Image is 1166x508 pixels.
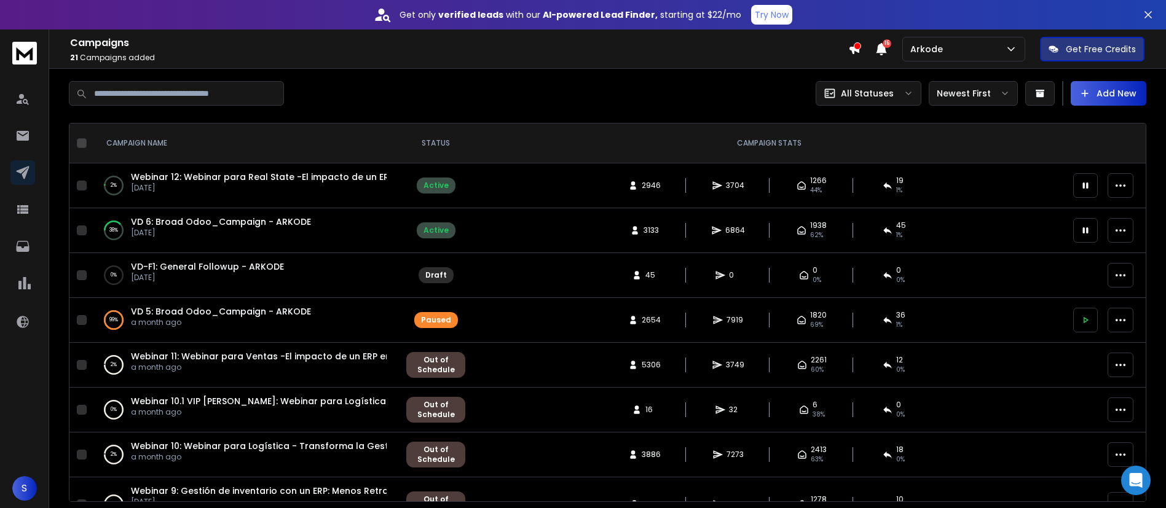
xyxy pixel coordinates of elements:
p: 2 % [111,448,117,461]
span: 15 [883,39,891,48]
td: 2%Webinar 11: Webinar para Ventas -El impacto de un ERP en Ventas -ARKODEa month ago [92,343,399,388]
a: Webinar 10: Webinar para Logística - Transforma la Gestión de Flota: Ahorra, Controla y disminuye... [131,440,663,452]
span: 18 [896,445,904,455]
span: 19 [896,176,904,186]
a: Webinar 10.1 VIP [PERSON_NAME]: Webinar para Logística - Transforma la Gestión de Flota: Ahorra, ... [131,395,759,407]
span: 3704 [726,181,744,190]
a: VD 6: Broad Odoo_Campaign - ARKODE [131,216,311,228]
p: Try Now [755,9,789,21]
span: 32 [729,405,741,415]
img: logo [12,42,37,64]
span: 0 % [896,455,905,464]
span: 2261 [811,355,827,365]
span: 45 [896,221,906,230]
span: 12 [896,355,903,365]
td: 38%VD 6: Broad Odoo_Campaign - ARKODE[DATE] [92,208,399,253]
td: 99%VD 5: Broad Odoo_Campaign - ARKODEa month ago [92,298,399,343]
span: 3749 [726,360,744,370]
button: Newest First [929,81,1018,106]
a: VD-F1: General Followup - ARKODE [131,260,284,273]
span: 0 [896,400,901,410]
span: 7919 [727,315,743,325]
td: 2%Webinar 10: Webinar para Logística - Transforma la Gestión de Flota: Ahorra, Controla y disminu... [92,432,399,477]
p: [DATE] [131,183,387,193]
span: 0 [729,270,741,280]
p: a month ago [131,318,311,327]
p: [DATE] [131,497,387,507]
p: [DATE] [131,273,284,283]
a: VD 5: Broad Odoo_Campaign - ARKODE [131,305,311,318]
span: 3886 [642,450,661,459]
p: 0 % [111,404,117,416]
a: Webinar 12: Webinar para Real State -El impacto de un ERP en la operacion de empresas de real est... [131,171,636,183]
td: 2%Webinar 12: Webinar para Real State -El impacto de un ERP en la operacion de empresas de real e... [92,163,399,208]
span: 0% [896,275,905,285]
span: 60 % [811,365,824,375]
div: Open Intercom Messenger [1121,466,1151,495]
span: 0% [813,275,821,285]
div: Active [423,225,449,235]
span: 1 % [896,230,902,240]
p: Arkode [910,43,948,55]
th: CAMPAIGN STATS [473,123,1066,163]
a: Webinar 9: Gestión de inventario con un ERP: Menos Retrabajo, Más Productividad- Arkode [131,485,537,497]
span: 10 [896,494,904,504]
p: Get only with our starting at $22/mo [400,9,741,21]
p: a month ago [131,452,387,462]
span: 16 [645,405,658,415]
div: Draft [425,270,447,280]
span: 44 % [810,186,822,195]
span: 2654 [642,315,661,325]
button: S [12,476,37,501]
div: Active [423,181,449,190]
span: 6 [813,400,817,410]
span: 0 % [896,410,905,420]
button: Get Free Credits [1040,37,1144,61]
span: 45 [645,270,658,280]
span: 63 % [811,455,823,464]
h1: Campaigns [70,36,848,50]
span: 5306 [642,360,661,370]
span: 1 % [896,186,902,195]
strong: verified leads [438,9,503,21]
p: Get Free Credits [1066,43,1136,55]
span: 1266 [810,176,827,186]
span: 2413 [811,445,827,455]
th: STATUS [399,123,473,163]
span: 1278 [811,494,827,504]
p: 0 % [111,269,117,281]
span: 0 [896,265,901,275]
div: Paused [421,315,451,325]
span: 62 % [810,230,823,240]
div: Out of Schedule [413,445,459,464]
span: 38 % [813,410,825,420]
span: 1820 [810,310,827,320]
span: 3133 [644,225,659,235]
span: 0 % [896,365,905,375]
strong: AI-powered Lead Finder, [543,9,658,21]
p: a month ago [131,362,387,372]
a: Webinar 11: Webinar para Ventas -El impacto de un ERP en Ventas -ARKODE [131,350,468,362]
span: 36 [896,310,905,320]
span: 1938 [810,221,827,230]
p: 2 % [111,179,117,192]
span: 21 [70,52,78,63]
p: 38 % [109,224,118,236]
span: 6864 [725,225,745,235]
p: [DATE] [131,228,311,238]
span: 1 % [896,320,902,330]
p: 99 % [109,314,118,326]
button: Add New [1071,81,1146,106]
div: Out of Schedule [413,355,459,375]
div: Out of Schedule [413,400,459,420]
p: a month ago [131,407,387,417]
p: All Statuses [841,87,894,100]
